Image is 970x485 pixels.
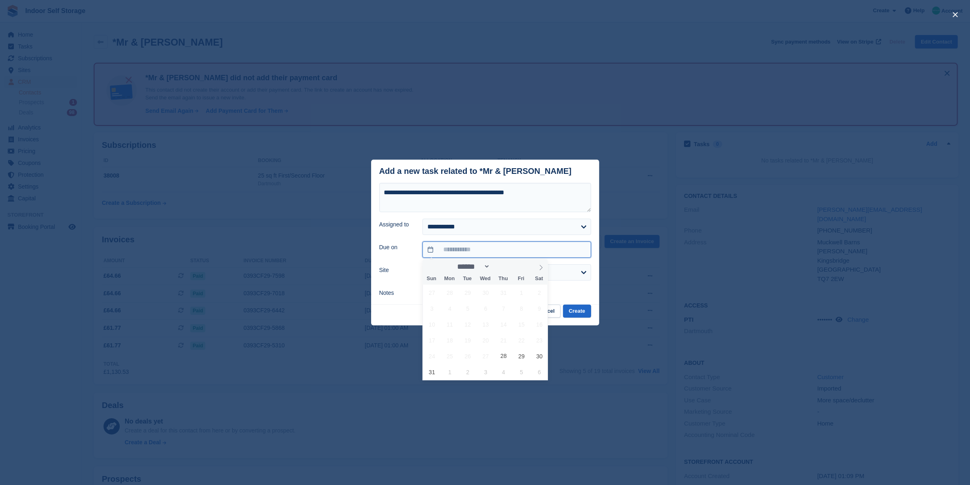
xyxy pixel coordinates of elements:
label: Due on [379,243,413,252]
span: August 17, 2025 [424,332,440,348]
span: August 9, 2025 [532,301,548,316]
span: August 4, 2025 [442,301,458,316]
input: Year [490,262,516,271]
span: August 1, 2025 [514,285,530,301]
span: August 30, 2025 [532,348,548,364]
div: Add a new task related to *Mr & [PERSON_NAME] [379,167,572,176]
span: August 23, 2025 [532,332,548,348]
span: July 27, 2025 [424,285,440,301]
span: August 26, 2025 [460,348,476,364]
span: September 1, 2025 [442,364,458,380]
label: Site [379,266,413,274]
span: August 19, 2025 [460,332,476,348]
span: August 27, 2025 [478,348,494,364]
span: July 30, 2025 [478,285,494,301]
span: Tue [458,276,476,281]
span: September 5, 2025 [514,364,530,380]
span: September 3, 2025 [478,364,494,380]
span: August 13, 2025 [478,316,494,332]
span: Mon [440,276,458,281]
span: August 10, 2025 [424,316,440,332]
span: Fri [512,276,530,281]
span: August 7, 2025 [496,301,512,316]
button: Create [563,305,591,318]
label: Assigned to [379,220,413,229]
button: close [949,8,962,21]
span: August 16, 2025 [532,316,548,332]
span: August 24, 2025 [424,348,440,364]
span: August 11, 2025 [442,316,458,332]
span: August 28, 2025 [496,348,512,364]
span: August 15, 2025 [514,316,530,332]
span: July 28, 2025 [442,285,458,301]
span: September 2, 2025 [460,364,476,380]
span: August 5, 2025 [460,301,476,316]
label: Notes [379,289,413,297]
span: August 22, 2025 [514,332,530,348]
span: September 6, 2025 [532,364,548,380]
span: August 2, 2025 [532,285,548,301]
span: August 21, 2025 [496,332,512,348]
span: August 29, 2025 [514,348,530,364]
span: September 4, 2025 [496,364,512,380]
select: Month [455,262,490,271]
span: August 3, 2025 [424,301,440,316]
span: Wed [476,276,494,281]
span: August 12, 2025 [460,316,476,332]
span: August 25, 2025 [442,348,458,364]
span: July 31, 2025 [496,285,512,301]
span: Thu [494,276,512,281]
span: August 20, 2025 [478,332,494,348]
span: August 6, 2025 [478,301,494,316]
span: August 18, 2025 [442,332,458,348]
span: August 31, 2025 [424,364,440,380]
span: July 29, 2025 [460,285,476,301]
span: Sat [530,276,548,281]
span: August 14, 2025 [496,316,512,332]
span: Sun [422,276,440,281]
span: August 8, 2025 [514,301,530,316]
